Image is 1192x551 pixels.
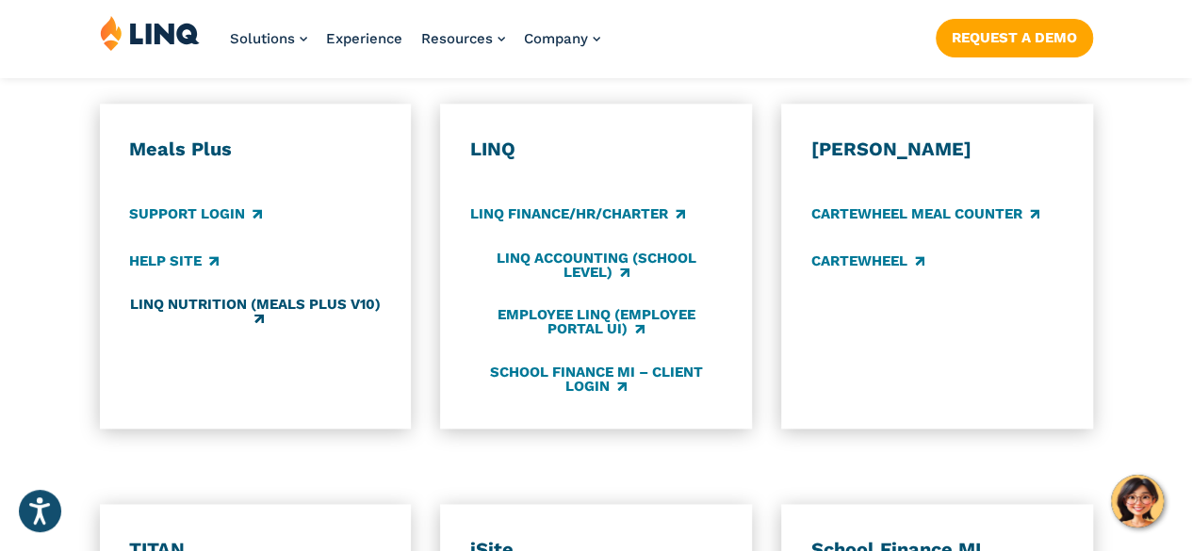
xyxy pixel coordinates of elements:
[421,30,505,47] a: Resources
[470,204,685,225] a: LINQ Finance/HR/Charter
[470,251,722,282] a: LINQ Accounting (school level)
[129,204,262,225] a: Support Login
[1111,475,1164,527] button: Hello, have a question? Let’s chat.
[470,307,722,338] a: Employee LINQ (Employee Portal UI)
[936,19,1093,57] a: Request a Demo
[129,138,381,162] h3: Meals Plus
[470,138,722,162] h3: LINQ
[936,15,1093,57] nav: Button Navigation
[129,297,381,328] a: LINQ Nutrition (Meals Plus v10)
[326,30,402,47] a: Experience
[524,30,600,47] a: Company
[421,30,493,47] span: Resources
[230,30,307,47] a: Solutions
[811,251,924,271] a: CARTEWHEEL
[100,15,200,51] img: LINQ | K‑12 Software
[129,251,219,271] a: Help Site
[230,30,295,47] span: Solutions
[811,138,1063,162] h3: [PERSON_NAME]
[470,364,722,395] a: School Finance MI – Client Login
[230,15,600,77] nav: Primary Navigation
[524,30,588,47] span: Company
[811,204,1039,225] a: CARTEWHEEL Meal Counter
